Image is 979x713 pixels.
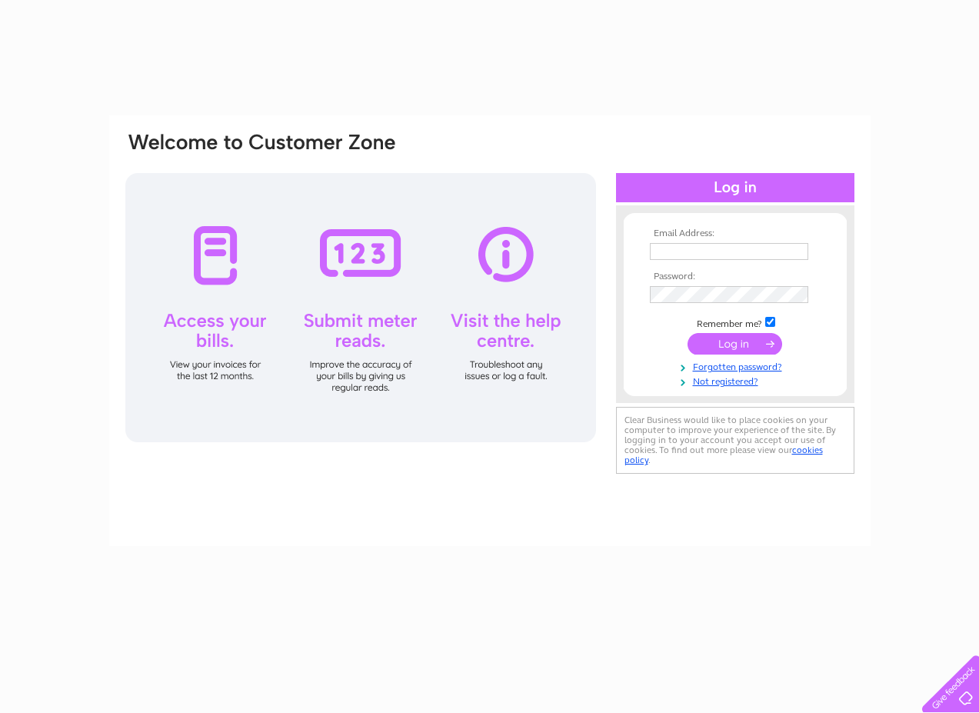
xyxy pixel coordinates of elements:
a: Forgotten password? [650,358,824,373]
th: Password: [646,272,824,282]
div: Clear Business would like to place cookies on your computer to improve your experience of the sit... [616,407,854,474]
a: cookies policy [624,445,823,465]
a: Not registered? [650,373,824,388]
td: Remember me? [646,315,824,330]
input: Submit [688,333,782,355]
th: Email Address: [646,228,824,239]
